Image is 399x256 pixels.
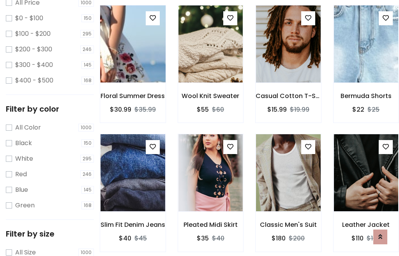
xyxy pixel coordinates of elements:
[80,46,94,53] span: 246
[334,92,399,100] h6: Bermuda Shorts
[15,45,52,54] label: $200 - $300
[15,60,53,70] label: $300 - $400
[290,105,309,114] del: $19.99
[119,235,131,242] h6: $40
[110,106,131,113] h6: $30.99
[15,14,43,23] label: $0 - $100
[197,235,209,242] h6: $35
[81,77,94,84] span: 168
[212,234,224,243] del: $40
[352,106,364,113] h6: $22
[15,123,41,132] label: All Color
[6,229,94,238] h5: Filter by size
[81,139,94,147] span: 150
[272,235,286,242] h6: $180
[289,234,305,243] del: $200
[81,186,94,194] span: 145
[81,14,94,22] span: 150
[6,104,94,114] h5: Filter by color
[81,61,94,69] span: 145
[15,139,32,148] label: Black
[367,105,380,114] del: $25
[78,124,94,132] span: 1000
[178,221,244,228] h6: Pleated Midi Skirt
[267,106,287,113] h6: $15.99
[80,170,94,178] span: 246
[334,221,399,228] h6: Leather Jacket
[15,201,35,210] label: Green
[351,235,364,242] h6: $110
[134,105,156,114] del: $35.99
[80,30,94,38] span: 295
[80,155,94,163] span: 295
[197,106,209,113] h6: $55
[100,92,166,100] h6: Floral Summer Dress
[367,234,381,243] del: $120
[178,92,244,100] h6: Wool Knit Sweater
[15,29,51,39] label: $100 - $200
[212,105,224,114] del: $60
[15,76,53,85] label: $400 - $500
[256,92,321,100] h6: Casual Cotton T-Shirt
[100,221,166,228] h6: Slim Fit Denim Jeans
[81,202,94,209] span: 168
[134,234,147,243] del: $45
[15,185,28,195] label: Blue
[15,154,33,163] label: White
[256,221,321,228] h6: Classic Men's Suit
[15,170,27,179] label: Red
